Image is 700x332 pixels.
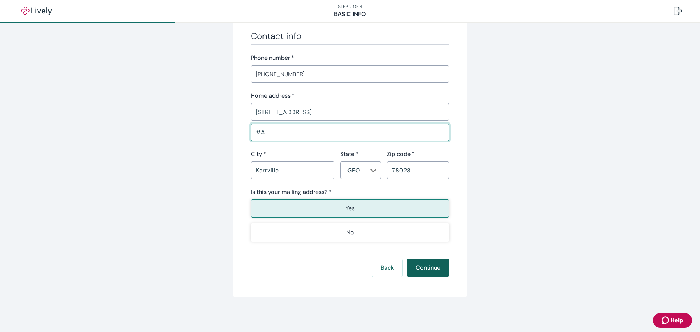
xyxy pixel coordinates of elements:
button: Open [370,167,377,174]
input: -- [342,165,367,175]
button: Continue [407,259,449,277]
button: Yes [251,199,449,218]
svg: Chevron icon [370,168,376,173]
label: Zip code [387,150,415,159]
span: Help [670,316,683,325]
input: (555) 555-5555 [251,67,449,81]
p: Yes [346,204,355,213]
label: Is this your mailing address? * [251,188,332,196]
button: Zendesk support iconHelp [653,313,692,328]
input: Address line 2 [251,125,449,140]
label: Home address [251,91,295,100]
img: Lively [16,7,57,15]
input: City [251,163,334,177]
button: Back [372,259,402,277]
svg: Zendesk support icon [662,316,670,325]
button: Log out [668,2,688,20]
label: Phone number [251,54,294,62]
p: No [346,228,354,237]
label: State * [340,150,359,159]
button: No [251,223,449,242]
label: City [251,150,266,159]
input: Address line 1 [251,105,449,119]
input: Zip code [387,163,449,177]
h3: Contact info [251,31,449,42]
